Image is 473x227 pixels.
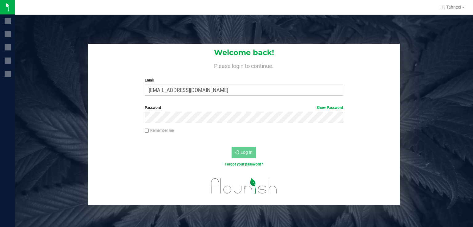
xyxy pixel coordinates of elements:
[145,106,161,110] span: Password
[88,62,400,69] h4: Please login to continue.
[205,173,283,198] img: flourish_logo.svg
[225,162,263,166] a: Forgot your password?
[145,78,343,83] label: Email
[145,129,149,133] input: Remember me
[88,49,400,57] h1: Welcome back!
[317,106,343,110] a: Show Password
[440,5,461,10] span: Hi, Tahnee!
[145,128,174,133] label: Remember me
[241,150,253,155] span: Log In
[232,147,256,158] button: Log In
